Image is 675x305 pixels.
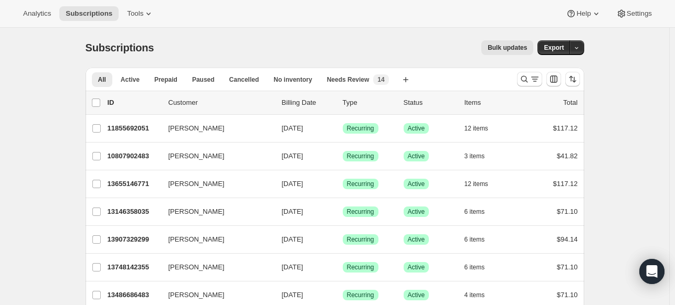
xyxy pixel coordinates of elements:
[108,288,578,302] div: 13486686483[PERSON_NAME][DATE]SuccessRecurringSuccessActive4 items$71.10
[168,262,225,273] span: [PERSON_NAME]
[23,9,51,18] span: Analytics
[408,291,425,299] span: Active
[465,291,485,299] span: 4 items
[408,208,425,216] span: Active
[465,232,497,247] button: 6 items
[273,75,312,84] span: No inventory
[168,206,225,217] span: [PERSON_NAME]
[347,180,374,188] span: Recurring
[488,43,527,52] span: Bulk updates
[86,42,154,53] span: Subscriptions
[108,151,160,161] p: 10807902483
[327,75,370,84] span: Needs Review
[154,75,177,84] span: Prepaid
[565,72,580,86] button: Sort the results
[168,97,273,108] p: Customer
[347,152,374,160] span: Recurring
[610,6,658,21] button: Settings
[162,176,267,192] button: [PERSON_NAME]
[282,124,303,132] span: [DATE]
[347,208,374,216] span: Recurring
[168,290,225,300] span: [PERSON_NAME]
[465,177,500,191] button: 12 items
[162,259,267,276] button: [PERSON_NAME]
[127,9,143,18] span: Tools
[282,152,303,160] span: [DATE]
[282,180,303,188] span: [DATE]
[108,97,578,108] div: IDCustomerBilling DateTypeStatusItemsTotal
[108,234,160,245] p: 13907329299
[546,72,561,86] button: Customize table column order and visibility
[162,287,267,303] button: [PERSON_NAME]
[282,235,303,243] span: [DATE]
[408,180,425,188] span: Active
[560,6,607,21] button: Help
[465,149,497,164] button: 3 items
[282,97,334,108] p: Billing Date
[108,177,578,191] div: 13655146771[PERSON_NAME][DATE]SuccessRecurringSuccessActive12 items$117.12
[108,97,160,108] p: ID
[108,232,578,247] div: 13907329299[PERSON_NAME][DATE]SuccessRecurringSuccessActive6 items$94.14
[168,151,225,161] span: [PERSON_NAME]
[465,263,485,271] span: 6 items
[168,179,225,189] span: [PERSON_NAME]
[557,291,578,299] span: $71.10
[66,9,112,18] span: Subscriptions
[282,291,303,299] span: [DATE]
[639,259,665,284] div: Open Intercom Messenger
[108,121,578,136] div: 11855692051[PERSON_NAME][DATE]SuccessRecurringSuccessActive12 items$117.12
[408,124,425,133] span: Active
[465,204,497,219] button: 6 items
[404,97,456,108] p: Status
[108,260,578,275] div: 13748142355[PERSON_NAME][DATE]SuccessRecurringSuccessActive6 items$71.10
[397,72,414,87] button: Create new view
[108,204,578,219] div: 13146358035[PERSON_NAME][DATE]SuccessRecurringSuccessActive6 items$71.10
[557,152,578,160] span: $41.82
[465,180,488,188] span: 12 items
[162,148,267,165] button: [PERSON_NAME]
[408,263,425,271] span: Active
[282,263,303,271] span: [DATE]
[229,75,259,84] span: Cancelled
[108,179,160,189] p: 13655146771
[347,291,374,299] span: Recurring
[162,231,267,248] button: [PERSON_NAME]
[465,152,485,160] span: 3 items
[557,208,578,215] span: $71.10
[553,124,578,132] span: $117.12
[168,234,225,245] span: [PERSON_NAME]
[408,235,425,244] span: Active
[465,235,485,244] span: 6 items
[465,124,488,133] span: 12 items
[108,149,578,164] div: 10807902483[PERSON_NAME][DATE]SuccessRecurringSuccessActive3 items$41.82
[537,40,570,55] button: Export
[465,288,497,302] button: 4 items
[98,75,106,84] span: All
[162,203,267,220] button: [PERSON_NAME]
[108,206,160,217] p: 13146358035
[347,124,374,133] span: Recurring
[108,290,160,300] p: 13486686483
[481,40,533,55] button: Bulk updates
[557,263,578,271] span: $71.10
[563,97,577,108] p: Total
[544,43,564,52] span: Export
[108,123,160,134] p: 11855692051
[465,260,497,275] button: 6 items
[576,9,590,18] span: Help
[162,120,267,137] button: [PERSON_NAME]
[59,6,119,21] button: Subscriptions
[408,152,425,160] span: Active
[377,75,384,84] span: 14
[347,235,374,244] span: Recurring
[343,97,395,108] div: Type
[192,75,215,84] span: Paused
[465,121,500,136] button: 12 items
[108,262,160,273] p: 13748142355
[282,208,303,215] span: [DATE]
[553,180,578,188] span: $117.12
[347,263,374,271] span: Recurring
[121,75,140,84] span: Active
[121,6,160,21] button: Tools
[17,6,57,21] button: Analytics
